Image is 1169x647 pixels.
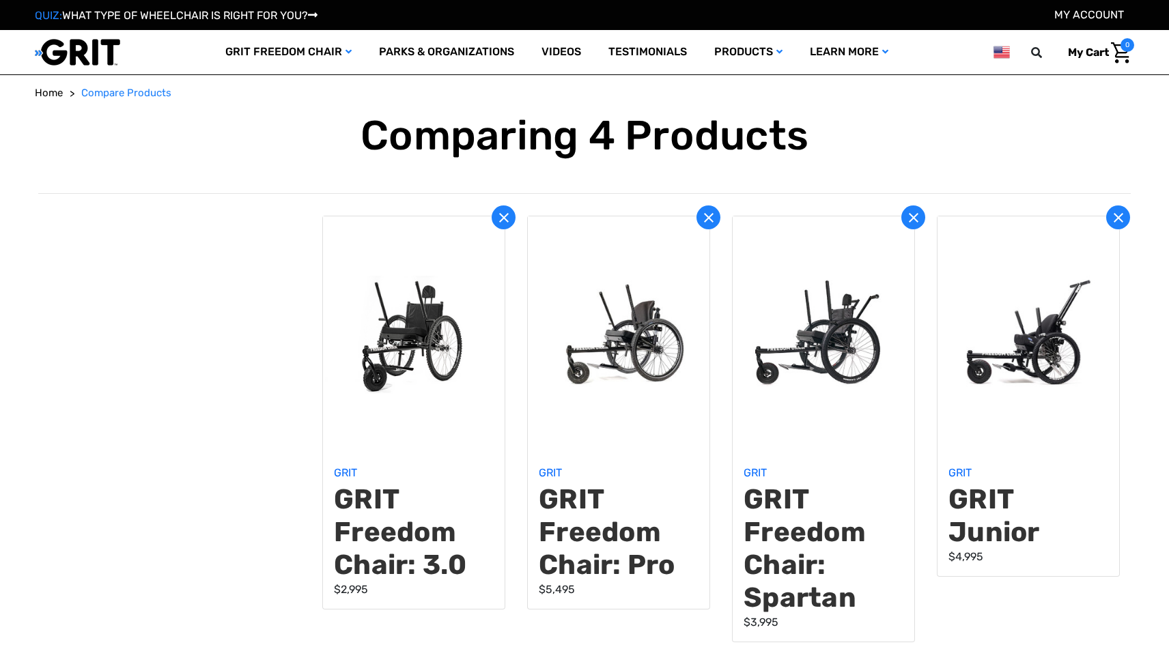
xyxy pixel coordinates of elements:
span: My Cart [1068,46,1109,59]
a: GRIT [539,466,562,479]
h1: Comparing 4 Products [35,111,1134,160]
img: GRIT Freedom Chair Pro: the Pro model shown including contoured Invacare Matrx seatback, Spinergy... [530,276,707,394]
a: Home [35,85,63,101]
img: Cart [1111,42,1131,63]
a: GRIT Junior [940,218,1117,452]
nav: Breadcrumb [35,85,1134,101]
a: Account [1054,8,1124,21]
a: GRIT [334,466,357,479]
img: GRIT Freedom Chair: 3.0 [325,276,503,394]
a: GRIT Freedom Chair: Spartan [744,483,903,614]
a: GRIT Freedom Chair: 3.0 [334,483,494,581]
a: GRIT Freedom Chair: Pro [539,483,699,581]
a: QUIZ:WHAT TYPE OF WHEELCHAIR IS RIGHT FOR YOU? [35,9,318,22]
a: Testimonials [595,30,701,74]
img: us.png [994,44,1010,61]
span: $3,995 [744,616,778,629]
a: GRIT [948,466,972,479]
span: Compare Products [81,87,171,99]
a: GRIT Freedom Chair: Spartan [735,218,912,452]
a: GRIT Freedom Chair: Pro [530,218,707,452]
img: GRIT All-Terrain Wheelchair and Mobility Equipment [35,38,120,66]
a: GRIT [744,466,767,479]
img: GRIT Junior: GRIT Freedom Chair all terrain wheelchair engineered specifically for kids [940,276,1117,394]
a: GRIT Junior [948,483,1108,549]
span: QUIZ: [35,9,62,22]
a: Videos [528,30,595,74]
img: GRIT Freedom Chair: Spartan [735,276,912,394]
a: GRIT Freedom Chair: 3.0 [325,218,503,452]
a: Products [701,30,796,74]
span: $4,995 [948,550,983,563]
a: GRIT Freedom Chair [212,30,365,74]
a: Learn More [796,30,902,74]
span: Home [35,87,63,99]
a: Cart with 0 items [1058,38,1134,67]
span: $5,495 [539,583,575,596]
input: Search [1037,38,1058,67]
span: $2,995 [334,583,368,596]
a: Compare Products [81,85,171,101]
span: 0 [1121,38,1134,52]
a: Parks & Organizations [365,30,528,74]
